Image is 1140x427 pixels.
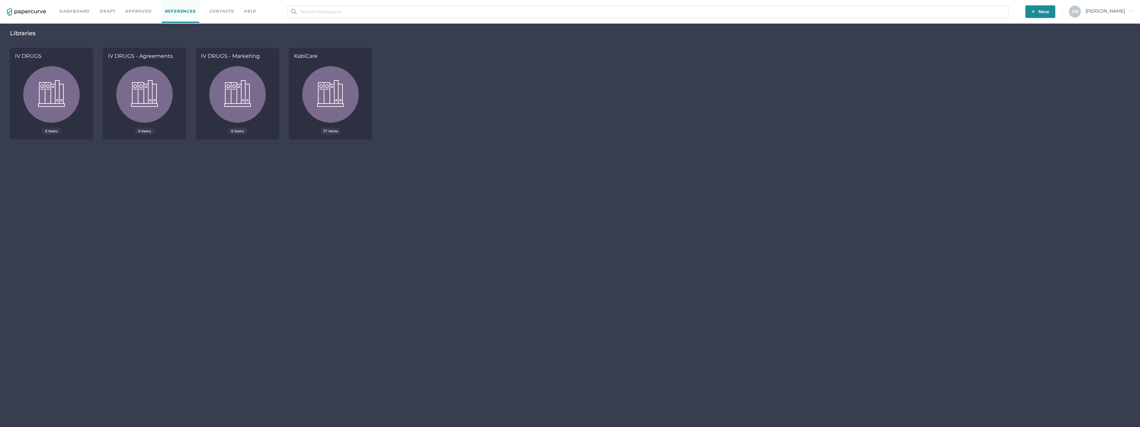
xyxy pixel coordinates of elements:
a: Contacts [209,8,234,15]
img: plus-white.e19ec114.svg [1031,10,1035,13]
span: 77 Items [321,128,340,134]
span: 0 Items [42,128,61,134]
img: papercurve-logo-colour.7244d18c.svg [7,8,46,16]
h3: Libraries [10,30,36,37]
span: C N [1072,9,1078,14]
img: reference_library_icon.95eb3b2d.svg [209,66,266,128]
a: IV DRUGS - Marketing0 Items [196,48,279,139]
a: KabiCare77 Items [289,48,372,139]
span: 0 Items [228,128,247,134]
button: New [1025,5,1055,18]
i: arrow_right [1128,8,1133,13]
a: IV DRUGS0 Items [10,48,93,139]
div: KabiCare [289,48,370,66]
a: Dashboard [59,8,90,15]
img: search.bf03fe8b.svg [291,9,297,14]
span: 0 Items [135,128,154,134]
span: New [1031,5,1049,18]
img: reference_library_icon.95eb3b2d.svg [302,66,359,128]
img: reference_library_icon.95eb3b2d.svg [116,66,173,128]
div: help [244,8,256,15]
a: Approved [125,8,151,15]
a: Draft [100,8,115,15]
input: Search Workspace [287,5,1009,18]
img: reference_library_icon.95eb3b2d.svg [23,66,80,128]
div: IV DRUGS - Marketing [196,48,277,66]
div: IV DRUGS - Agreements [103,48,184,66]
span: [PERSON_NAME] [1086,8,1133,14]
a: IV DRUGS - Agreements0 Items [103,48,186,139]
div: IV DRUGS [10,48,91,66]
